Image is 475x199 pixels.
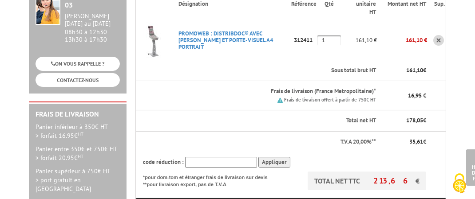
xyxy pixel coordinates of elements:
span: > forfait 20.95€ [36,154,83,162]
th: Sous total brut HT [171,60,377,81]
p: 312411 [291,32,317,48]
small: Frais de livraison offert à partir de 750€ HT [284,97,376,103]
span: 161,10 [406,66,423,74]
p: Panier inférieur à 350€ HT [36,122,120,140]
span: 35,61 [409,138,423,145]
p: T.V.A 20,00%** [143,138,376,146]
a: ON VOUS RAPPELLE ? [36,57,120,70]
p: Panier supérieur à 750€ HT [36,167,120,193]
input: Appliquer [258,157,290,168]
div: 08h30 à 12h30 13h30 à 17h30 [65,12,120,43]
p: 161,10 € [341,32,377,48]
p: Frais de livraison (France Metropolitaine)* [178,87,376,96]
p: € [384,66,426,75]
a: CONTACTEZ-NOUS [36,73,120,87]
span: 178,05 [406,117,423,124]
sup: HT [78,131,83,137]
span: 16,95 € [408,92,426,99]
span: code réduction : [143,158,184,166]
p: 161,10 € [377,32,427,48]
p: *pour dom-tom et étranger frais de livraison sur devis **pour livraison export, pas de T.V.A [143,172,276,188]
span: > forfait 16.95€ [36,132,83,140]
img: Cookies (fenêtre modale) [448,172,471,195]
img: picto.png [277,98,283,103]
sup: HT [78,153,83,159]
p: Panier entre 350€ et 750€ HT [36,144,120,162]
a: PROMOWEB : DISTRIBDOC® AVEC [PERSON_NAME] ET PORTE-VISUEL A4 PORTRAIT [178,30,273,51]
div: [PERSON_NAME][DATE] au [DATE] [65,12,120,27]
img: PROMOWEB : DISTRIBDOC® AVEC CAPOT ET PORTE-VISUEL A4 PORTRAIT [136,23,171,58]
p: Total net HT [143,117,376,125]
h2: Frais de Livraison [36,110,120,118]
span: 213,66 [373,176,416,186]
button: Cookies (fenêtre modale) [444,169,475,199]
p: € [384,117,426,125]
p: € [384,138,426,146]
p: TOTAL NET TTC € [308,172,426,190]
